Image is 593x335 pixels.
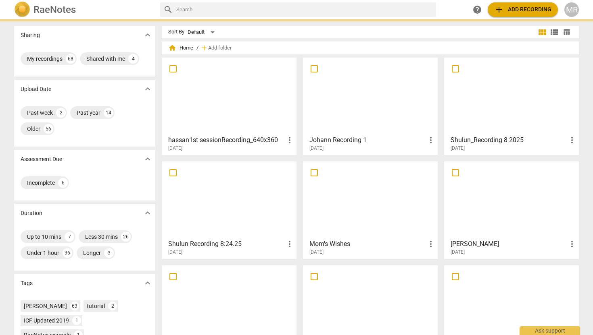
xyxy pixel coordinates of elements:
h3: Krystine Sherwood [451,239,567,249]
h3: Johann Recording 1 [309,135,426,145]
span: Home [168,44,193,52]
span: view_list [549,27,559,37]
h3: Shulun_Recording 8 2025 [451,135,567,145]
button: Show more [142,83,154,95]
div: Default [188,26,217,39]
div: 56 [44,124,53,134]
div: Up to 10 mins [27,233,61,241]
div: Shared with me [86,55,125,63]
p: Assessment Due [21,155,62,163]
span: search [163,5,173,14]
div: ICF Updated 2019 [24,316,69,325]
div: tutorial [87,302,105,310]
div: 3 [104,248,114,258]
div: My recordings [27,55,63,63]
div: [PERSON_NAME] [24,302,67,310]
span: more_vert [285,135,294,145]
div: 4 [128,54,138,64]
a: [PERSON_NAME][DATE] [447,164,576,255]
div: 6 [58,178,68,188]
span: more_vert [567,135,577,145]
a: Mom's Wishes[DATE] [306,164,435,255]
span: add [494,5,504,14]
p: Duration [21,209,42,217]
h3: Shulun Recording 8:24.25 [168,239,285,249]
span: expand_more [143,30,152,40]
div: Under 1 hour [27,249,59,257]
span: [DATE] [168,145,182,152]
span: [DATE] [451,249,465,256]
h3: Mom's Wishes [309,239,426,249]
a: Johann Recording 1[DATE] [306,60,435,151]
button: Table view [560,26,572,38]
span: expand_more [143,84,152,94]
div: 14 [104,108,113,118]
p: Tags [21,279,33,287]
span: Add recording [494,5,551,14]
span: more_vert [567,239,577,249]
span: table_chart [563,28,570,36]
div: 26 [121,232,131,242]
button: List view [548,26,560,38]
div: Past year [77,109,100,117]
button: Upload [488,2,558,17]
span: home [168,44,176,52]
a: Shulun Recording 8:24.25[DATE] [165,164,294,255]
div: 68 [66,54,75,64]
a: hassan1st sessionRecording_640x360[DATE] [165,60,294,151]
span: expand_more [143,208,152,218]
span: / [196,45,198,51]
h3: hassan1st sessionRecording_640x360 [168,135,285,145]
p: Upload Date [21,85,51,93]
a: LogoRaeNotes [14,2,154,18]
span: add [200,44,208,52]
a: Shulun_Recording 8 2025[DATE] [447,60,576,151]
div: 1 [72,316,81,325]
a: Help [470,2,484,17]
div: Incomplete [27,179,55,187]
span: Add folder [208,45,232,51]
button: Show more [142,153,154,165]
span: more_vert [285,239,294,249]
button: Show more [142,207,154,219]
div: 36 [63,248,72,258]
div: 63 [70,302,79,310]
button: MR [564,2,579,17]
div: 2 [56,108,66,118]
span: more_vert [426,239,436,249]
img: Logo [14,2,30,18]
span: help [472,5,482,14]
div: 2 [108,302,117,310]
span: expand_more [143,154,152,164]
div: Sort By [168,29,184,35]
div: Older [27,125,40,133]
input: Search [176,3,433,16]
button: Show more [142,29,154,41]
span: [DATE] [309,145,324,152]
div: Ask support [520,326,580,335]
div: 7 [65,232,74,242]
span: [DATE] [309,249,324,256]
button: Show more [142,277,154,289]
p: Sharing [21,31,40,39]
h2: RaeNotes [33,4,76,15]
div: Longer [83,249,101,257]
span: more_vert [426,135,436,145]
span: expand_more [143,278,152,288]
span: [DATE] [451,145,465,152]
div: Less 30 mins [85,233,118,241]
button: Tile view [536,26,548,38]
span: [DATE] [168,249,182,256]
span: view_module [537,27,547,37]
div: Past week [27,109,53,117]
